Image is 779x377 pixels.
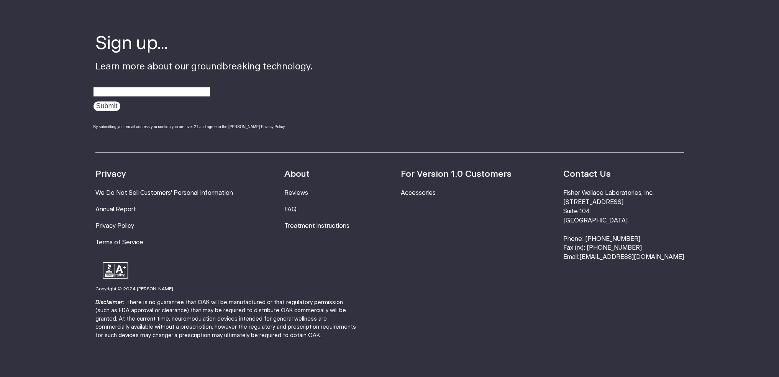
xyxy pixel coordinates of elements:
[95,300,125,305] strong: Disclaimer:
[95,32,313,56] h4: Sign up...
[93,124,313,130] div: By submitting your email address you confirm you are over 21 and agree to the [PERSON_NAME] Priva...
[95,32,313,137] div: Learn more about our groundbreaking technology.
[95,206,136,212] a: Annual Report
[95,298,356,340] p: There is no guarantee that OAK will be manufactured or that regulatory permission (such as FDA ap...
[579,254,684,260] a: [EMAIL_ADDRESS][DOMAIN_NAME]
[401,190,436,196] a: Accessories
[284,223,349,229] a: Treatment instructions
[95,190,233,196] a: We Do Not Sell Customers' Personal Information
[95,170,126,179] strong: Privacy
[93,101,120,111] input: Submit
[95,239,143,245] a: Terms of Service
[563,189,684,262] li: Fisher Wallace Laboratories, Inc. [STREET_ADDRESS] Suite 104 [GEOGRAPHIC_DATA] Phone: [PHONE_NUMB...
[284,190,308,196] a: Reviews
[95,223,134,229] a: Privacy Policy
[284,206,297,212] a: FAQ
[563,170,610,179] strong: Contact Us
[284,170,310,179] strong: About
[95,286,173,291] small: Copyright © 2024 [PERSON_NAME]
[401,170,512,179] strong: For Version 1.0 Customers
